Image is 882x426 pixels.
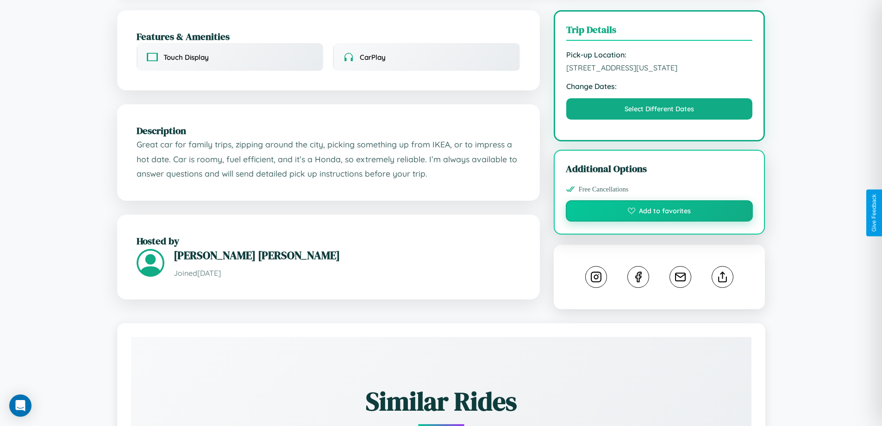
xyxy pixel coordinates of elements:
[566,98,753,120] button: Select Different Dates
[174,267,520,280] p: Joined [DATE]
[566,23,753,41] h3: Trip Details
[137,234,520,248] h2: Hosted by
[566,200,753,222] button: Add to favorites
[137,137,520,181] p: Great car for family trips, zipping around the city, picking something up from IKEA, or to impres...
[566,63,753,72] span: [STREET_ADDRESS][US_STATE]
[163,383,719,419] h2: Similar Rides
[137,30,520,43] h2: Features & Amenities
[9,394,31,417] div: Open Intercom Messenger
[579,185,629,193] span: Free Cancellations
[871,194,877,232] div: Give Feedback
[360,53,386,62] span: CarPlay
[566,50,753,59] strong: Pick-up Location:
[137,124,520,137] h2: Description
[163,53,209,62] span: Touch Display
[174,248,520,263] h3: [PERSON_NAME] [PERSON_NAME]
[566,82,753,91] strong: Change Dates:
[566,162,753,175] h3: Additional Options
